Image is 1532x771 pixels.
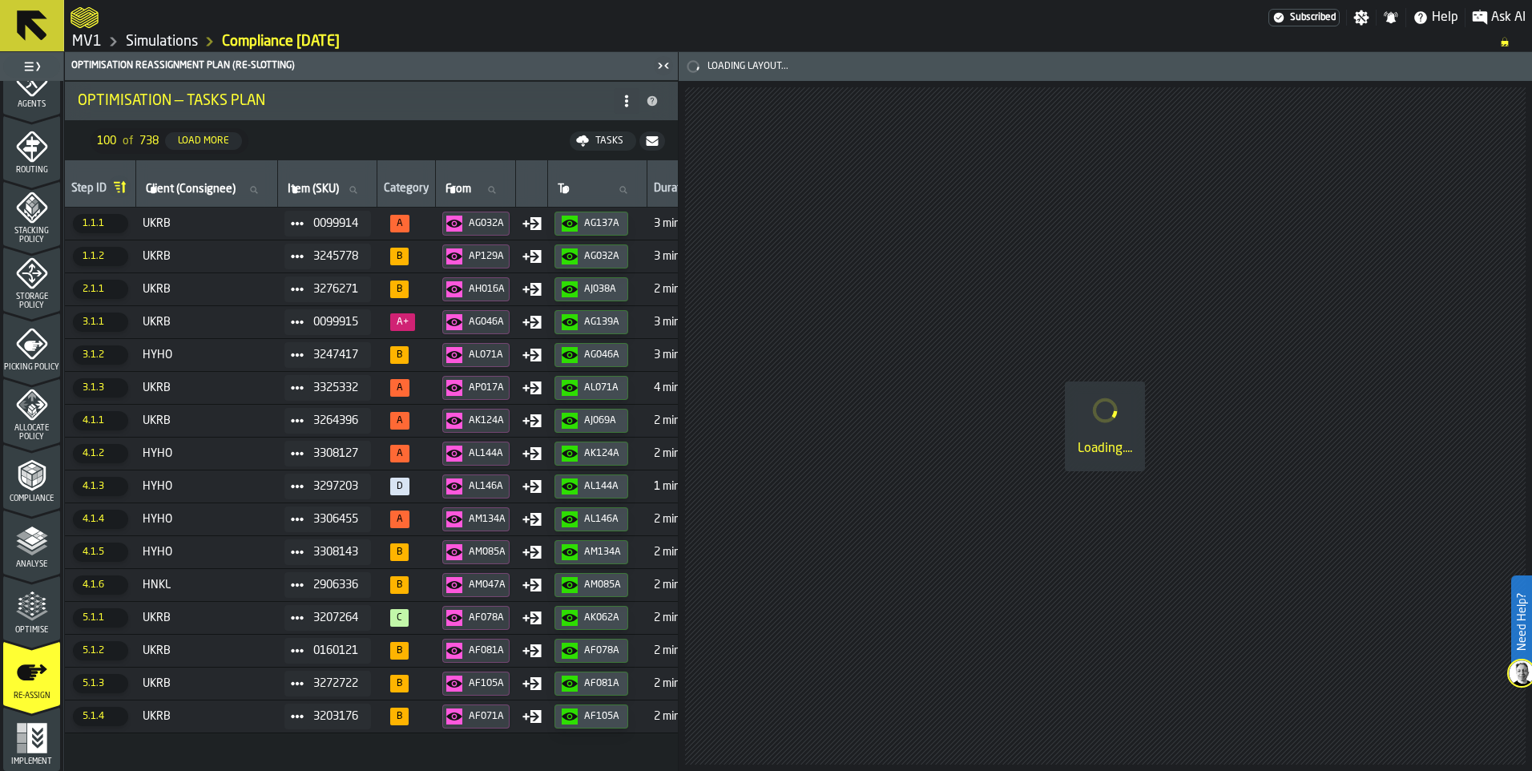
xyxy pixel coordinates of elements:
[654,677,720,690] span: 2 min
[313,250,358,263] span: 3245778
[652,56,675,75] label: button-toggle-Close me
[442,442,510,466] button: button-AL144A
[442,244,510,268] button: button-AP129A
[143,283,272,296] span: UKRB
[522,378,542,398] div: Move Type: Put in
[442,672,510,696] button: button-AF105A
[390,346,409,364] span: 94%
[554,639,628,663] button: button-AF078A
[469,284,506,295] div: AH016A
[313,710,358,723] span: 3203176
[73,641,128,660] span: 5.1.2
[522,608,542,628] div: Move Type: Put in
[654,217,720,230] span: 3 min
[522,411,542,430] div: Move Type: Put in
[390,543,409,561] span: 95%
[469,678,506,689] div: AF105A
[442,212,510,236] button: button-AG032A
[390,478,409,495] span: N/A
[3,757,60,766] span: Implement
[3,378,60,442] li: menu Allocate Policy
[73,608,128,628] span: 5.1.1
[558,183,570,196] span: label
[522,214,542,233] div: Move Type: Put in
[390,412,409,430] span: 78%
[3,424,60,442] span: Allocate Policy
[1513,577,1530,667] label: Need Help?
[143,644,272,657] span: UKRB
[584,678,621,689] div: AF081A
[73,575,128,595] span: 4.1.6
[313,644,358,657] span: 0160121
[469,711,506,722] div: AF071A
[554,540,628,564] button: button-AM134A
[126,33,198,50] a: link-to-/wh/i/3ccf57d1-1e0c-4a81-a3bb-c2011c5f0d50
[143,250,272,263] span: UKRB
[469,547,506,558] div: AM085A
[554,180,640,200] input: label
[313,447,358,460] span: 3308127
[1465,8,1532,27] label: button-toggle-Ask AI
[3,494,60,503] span: Compliance
[313,349,358,361] span: 3247417
[469,218,506,229] div: AG032A
[73,707,128,726] span: 5.1.4
[65,52,678,80] header: Optimisation Reassignment plan (Re-Slotting)
[654,349,720,361] span: 3 min
[654,513,720,526] span: 2 min
[442,606,510,630] button: button-AF078A
[522,641,542,660] div: Move Type: Put in
[522,575,542,595] div: Move Type: Put in
[3,247,60,311] li: menu Storage Policy
[522,444,542,463] div: Move Type: Put in
[73,477,128,496] span: 4.1.3
[390,313,415,331] span: 49%
[390,642,409,660] span: 83%
[143,677,272,690] span: UKRB
[1432,8,1458,27] span: Help
[143,579,272,591] span: HNKL
[68,60,652,71] div: Optimisation Reassignment plan (Re-Slotting)
[143,349,272,361] span: HYHO
[442,704,510,729] button: button-AF071A
[143,480,272,493] span: HYHO
[73,247,128,266] span: 1.1.2
[584,284,621,295] div: AJ038A
[1377,10,1405,26] label: button-toggle-Notifications
[390,511,409,528] span: 61%
[522,313,542,332] div: Move Type: Put in
[584,382,621,394] div: AL071A
[584,612,621,624] div: AK062A
[3,293,60,310] span: Storage Policy
[3,363,60,372] span: Picking Policy
[390,675,409,692] span: 80%
[390,248,409,265] span: 93%
[3,50,60,114] li: menu Agents
[469,349,506,361] div: AL071A
[313,677,358,690] span: 3272722
[442,277,510,301] button: button-AH016A
[442,639,510,663] button: button-AF081A
[73,214,128,233] span: 1.1.1
[384,182,429,198] div: Category
[654,612,720,624] span: 2 min
[469,317,506,328] div: AG046A
[554,704,628,729] button: button-AF105A
[584,251,621,262] div: AG032A
[390,215,409,232] span: 52%
[1078,439,1132,458] div: Loading....
[313,283,358,296] span: 3276271
[639,131,665,151] button: button-
[73,280,128,299] span: 2.1.1
[146,183,236,196] span: label
[73,674,128,693] span: 5.1.3
[554,310,628,334] button: button-AG139A
[3,55,60,78] label: button-toggle-Toggle Full Menu
[442,180,509,200] input: label
[3,181,60,245] li: menu Stacking Policy
[584,547,621,558] div: AM134A
[442,474,510,499] button: button-AL146A
[554,573,628,597] button: button-AM085A
[3,641,60,705] li: menu Re-assign
[3,227,60,244] span: Stacking Policy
